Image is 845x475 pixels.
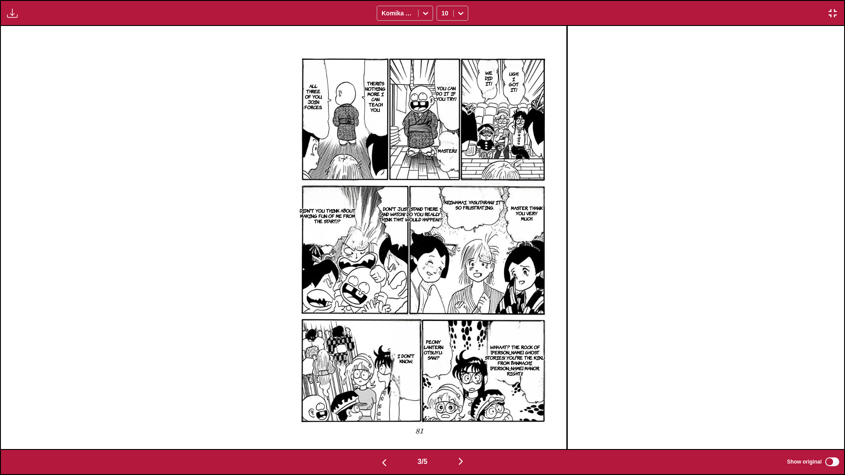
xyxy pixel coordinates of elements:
img: Manga Panel [277,26,568,449]
img: Previous page [379,457,389,468]
input: Show original [825,457,839,466]
p: Peony Lantern Otsuyu-san!? [418,337,449,362]
img: Next page [456,456,466,467]
span: 3 / 5 [418,458,427,466]
p: There's nothing more I can teach you. [364,79,387,114]
p: We did it! [481,68,497,88]
p: Master, thank you very much. [508,203,545,223]
p: Keiwamai. Yasutaran!! It's so frustrating. [441,198,509,212]
p: Don't just stand there and watch!! Do you really think that would happen!? [377,204,445,224]
p: You can do it if you try! [434,84,459,103]
p: Master!! [436,146,459,155]
p: Ugh, I got it! [507,69,521,94]
img: Download translated images [7,8,18,18]
p: I don't know. [390,351,422,365]
p: Didn't you think about making fun of me from the start!? [297,206,358,225]
span: Show original [787,459,822,465]
p: All three of you, join forces. [301,81,325,111]
p: Whaaat? The Rock of [PERSON_NAME] Ghost Stories! You're the Kiku from Banmachi [PERSON_NAME] Mano... [481,342,549,378]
